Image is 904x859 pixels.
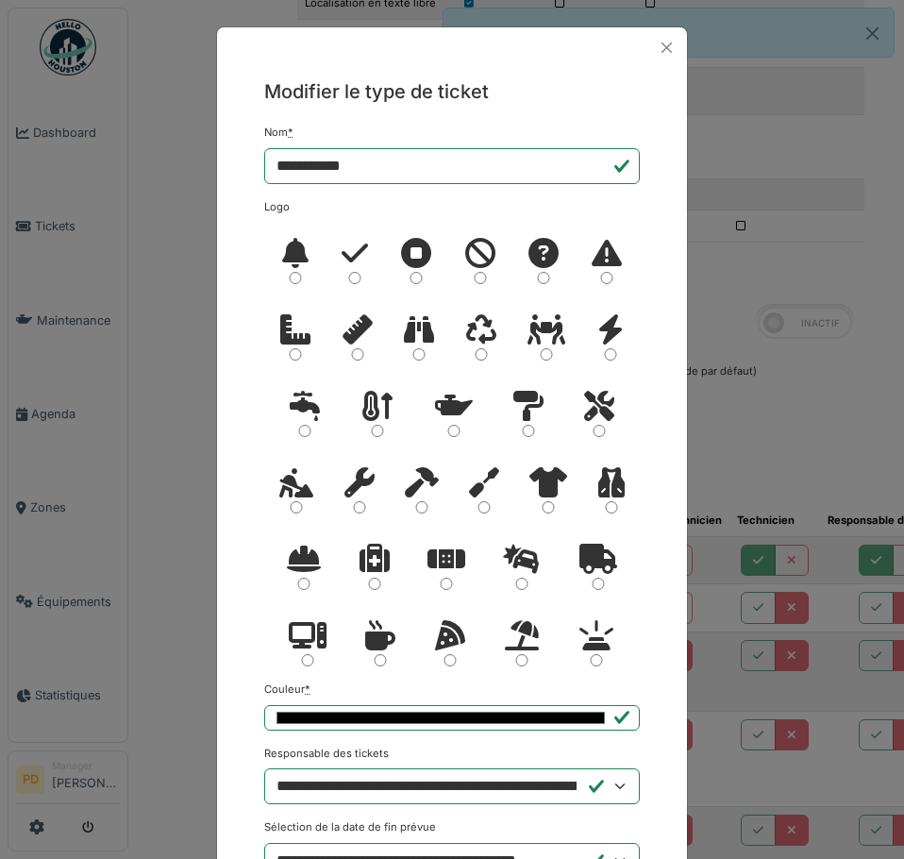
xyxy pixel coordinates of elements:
label: Responsable des tickets [264,746,389,762]
label: Sélection de la date de fin prévue [264,819,436,835]
label: Couleur [264,682,310,698]
label: Nom [264,125,293,141]
h5: Modifier le type de ticket [264,77,640,106]
label: Logo [264,199,290,215]
button: Close [654,35,679,60]
abbr: Requis [288,126,293,139]
abbr: Requis [305,682,310,696]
